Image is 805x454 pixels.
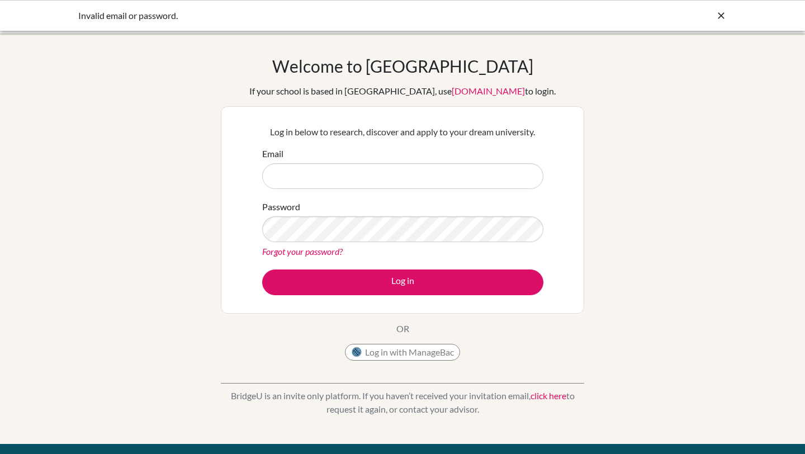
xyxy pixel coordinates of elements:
[262,269,543,295] button: Log in
[249,84,556,98] div: If your school is based in [GEOGRAPHIC_DATA], use to login.
[262,246,343,257] a: Forgot your password?
[452,86,525,96] a: [DOMAIN_NAME]
[221,389,584,416] p: BridgeU is an invite only platform. If you haven’t received your invitation email, to request it ...
[78,9,559,22] div: Invalid email or password.
[396,322,409,335] p: OR
[262,125,543,139] p: Log in below to research, discover and apply to your dream university.
[262,147,283,160] label: Email
[531,390,566,401] a: click here
[272,56,533,76] h1: Welcome to [GEOGRAPHIC_DATA]
[345,344,460,361] button: Log in with ManageBac
[262,200,300,214] label: Password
